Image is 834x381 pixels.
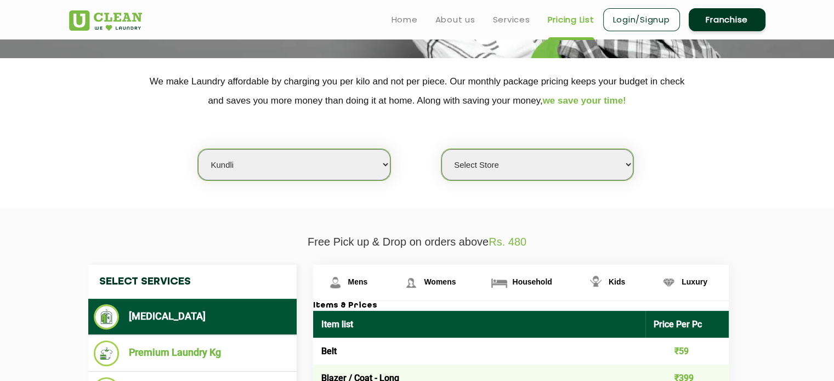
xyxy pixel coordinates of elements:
img: Dry Cleaning [94,304,120,329]
span: Womens [424,277,456,286]
a: Home [392,13,418,26]
img: Mens [326,273,345,292]
img: Womens [401,273,421,292]
th: Price Per Pc [645,311,729,338]
span: Household [512,277,552,286]
li: Premium Laundry Kg [94,340,291,366]
span: Luxury [682,277,707,286]
p: We make Laundry affordable by charging you per kilo and not per piece. Our monthly package pricin... [69,72,765,110]
img: Household [490,273,509,292]
span: Rs. 480 [489,236,526,248]
a: Login/Signup [603,8,680,31]
p: Free Pick up & Drop on orders above [69,236,765,248]
img: Luxury [659,273,678,292]
th: Item list [313,311,646,338]
img: Premium Laundry Kg [94,340,120,366]
span: Mens [348,277,368,286]
td: ₹59 [645,338,729,365]
a: Pricing List [548,13,594,26]
a: Franchise [689,8,765,31]
a: About us [435,13,475,26]
li: [MEDICAL_DATA] [94,304,291,329]
span: we save your time! [543,95,626,106]
h3: Items & Prices [313,301,729,311]
img: Kids [586,273,605,292]
img: UClean Laundry and Dry Cleaning [69,10,142,31]
td: Belt [313,338,646,365]
a: Services [493,13,530,26]
span: Kids [609,277,625,286]
h4: Select Services [88,265,297,299]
